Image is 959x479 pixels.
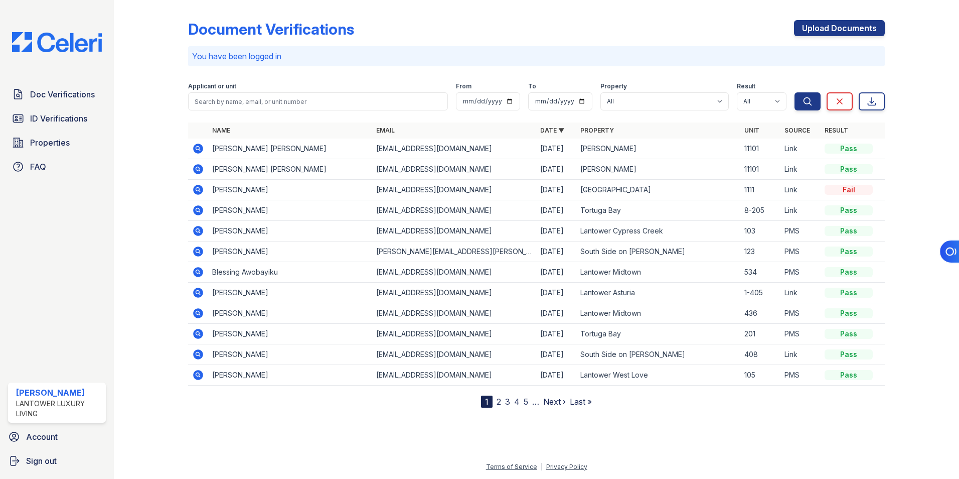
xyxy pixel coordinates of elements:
td: [PERSON_NAME] [PERSON_NAME] [208,159,372,180]
td: [DATE] [536,283,576,303]
img: CE_Logo_Blue-a8612792a0a2168367f1c8372b55b34899dd931a85d93a1a3d3e32e68fde9ad4.png [4,32,110,52]
td: [PERSON_NAME] [208,344,372,365]
td: [EMAIL_ADDRESS][DOMAIN_NAME] [372,139,536,159]
div: Pass [825,308,873,318]
td: [EMAIL_ADDRESS][DOMAIN_NAME] [372,324,536,344]
td: [DATE] [536,262,576,283]
td: [EMAIL_ADDRESS][DOMAIN_NAME] [372,221,536,242]
label: To [528,82,536,90]
a: Terms of Service [486,463,537,470]
td: PMS [780,324,821,344]
div: Pass [825,144,873,154]
a: Upload Documents [794,20,885,36]
td: Blessing Awobayiku [208,262,372,283]
a: Next › [543,397,566,407]
td: [PERSON_NAME] [576,139,740,159]
td: [EMAIL_ADDRESS][DOMAIN_NAME] [372,262,536,283]
td: [GEOGRAPHIC_DATA] [576,180,740,200]
a: Email [376,127,395,134]
div: Lantower Luxury Living [16,399,102,419]
label: From [456,82,471,90]
a: Name [212,127,230,134]
td: 105 [740,365,780,386]
div: [PERSON_NAME] [16,387,102,399]
td: [PERSON_NAME] [208,242,372,262]
a: 4 [514,397,520,407]
td: [PERSON_NAME] [208,283,372,303]
td: 1-405 [740,283,780,303]
td: 408 [740,344,780,365]
a: 3 [505,397,510,407]
a: Last » [570,397,592,407]
td: Lantower West Love [576,365,740,386]
td: [PERSON_NAME] [208,365,372,386]
label: Result [737,82,755,90]
td: Lantower Midtown [576,303,740,324]
span: FAQ [30,161,46,173]
td: [PERSON_NAME] [PERSON_NAME] [208,139,372,159]
td: 11101 [740,139,780,159]
td: [EMAIL_ADDRESS][DOMAIN_NAME] [372,200,536,221]
td: 534 [740,262,780,283]
td: 8-205 [740,200,780,221]
td: PMS [780,221,821,242]
span: ID Verifications [30,112,87,125]
td: [DATE] [536,139,576,159]
td: 436 [740,303,780,324]
td: [EMAIL_ADDRESS][DOMAIN_NAME] [372,283,536,303]
td: [DATE] [536,324,576,344]
td: 201 [740,324,780,344]
label: Property [600,82,627,90]
div: Fail [825,185,873,195]
a: FAQ [8,157,106,177]
span: Properties [30,137,70,149]
a: Unit [744,127,759,134]
td: [DATE] [536,180,576,200]
td: [EMAIL_ADDRESS][DOMAIN_NAME] [372,180,536,200]
div: Pass [825,164,873,174]
p: You have been logged in [192,50,881,62]
td: [DATE] [536,159,576,180]
div: Pass [825,226,873,236]
td: [PERSON_NAME] [208,221,372,242]
td: [DATE] [536,221,576,242]
div: Document Verifications [188,20,354,38]
td: [PERSON_NAME] [208,200,372,221]
td: [EMAIL_ADDRESS][DOMAIN_NAME] [372,159,536,180]
td: Lantower Cypress Creek [576,221,740,242]
a: Account [4,427,110,447]
td: 11101 [740,159,780,180]
a: Sign out [4,451,110,471]
td: Lantower Asturia [576,283,740,303]
td: [DATE] [536,344,576,365]
a: Date ▼ [540,127,564,134]
div: Pass [825,205,873,215]
td: Tortuga Bay [576,324,740,344]
td: Lantower Midtown [576,262,740,283]
td: Link [780,200,821,221]
span: Account [26,431,58,443]
td: Link [780,139,821,159]
td: PMS [780,303,821,324]
div: 1 [481,396,493,408]
div: | [541,463,543,470]
td: 103 [740,221,780,242]
div: Pass [825,247,873,257]
label: Applicant or unit [188,82,236,90]
td: South Side on [PERSON_NAME] [576,344,740,365]
td: Link [780,344,821,365]
input: Search by name, email, or unit number [188,92,448,110]
a: Properties [8,133,106,153]
td: South Side on [PERSON_NAME] [576,242,740,262]
td: [PERSON_NAME] [576,159,740,180]
td: [EMAIL_ADDRESS][DOMAIN_NAME] [372,344,536,365]
a: Result [825,127,848,134]
td: 123 [740,242,780,262]
td: [DATE] [536,200,576,221]
td: Link [780,283,821,303]
div: Pass [825,329,873,339]
td: [PERSON_NAME] [208,303,372,324]
td: [EMAIL_ADDRESS][DOMAIN_NAME] [372,303,536,324]
div: Pass [825,370,873,380]
a: 2 [497,397,501,407]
